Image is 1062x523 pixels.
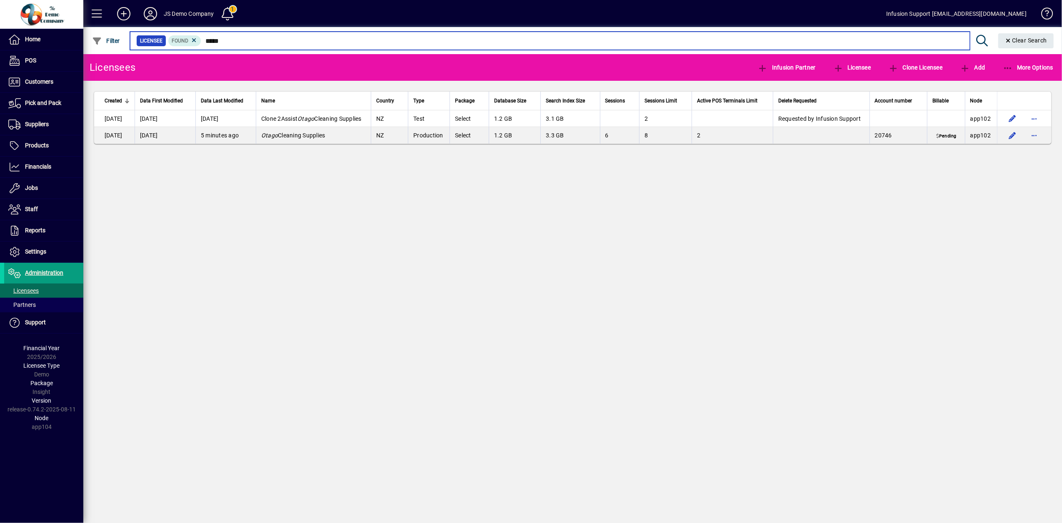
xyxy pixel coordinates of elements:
div: Data First Modified [140,96,190,105]
td: 3.3 GB [540,127,600,144]
span: Support [25,319,46,326]
div: Database Size [494,96,536,105]
span: Pending [935,133,958,139]
div: Account number [875,96,922,105]
td: [DATE] [94,110,135,127]
span: Data Last Modified [201,96,243,105]
span: Found [172,38,188,44]
td: [DATE] [135,110,195,127]
span: Add [960,64,985,71]
a: Products [4,135,83,156]
span: Version [32,397,52,404]
span: Staff [25,206,38,212]
span: Products [25,142,49,149]
span: Type [413,96,424,105]
a: Jobs [4,178,83,199]
span: Pick and Pack [25,100,61,106]
div: Active POS Terminals Limit [697,96,768,105]
button: Infusion Partner [755,60,818,75]
span: Node [35,415,49,421]
td: 2 [692,127,773,144]
a: Home [4,29,83,50]
span: Account number [875,96,912,105]
td: Requested by Infusion Support [773,110,870,127]
div: Name [261,96,366,105]
td: Production [408,127,450,144]
a: Reports [4,220,83,241]
td: [DATE] [195,110,256,127]
span: Clear Search [1005,37,1047,44]
span: Active POS Terminals Limit [697,96,757,105]
td: 20746 [870,127,927,144]
a: POS [4,50,83,71]
button: Licensee [831,60,873,75]
span: Cleaning Supplies [261,132,325,139]
em: Otago [261,132,278,139]
button: Add [110,6,137,21]
span: Country [376,96,394,105]
div: Licensees [90,61,135,74]
td: 1.2 GB [489,110,541,127]
div: Sessions [605,96,634,105]
span: Delete Requested [778,96,817,105]
span: Reports [25,227,45,234]
span: Name [261,96,275,105]
td: 6 [600,127,639,144]
div: Data Last Modified [201,96,251,105]
div: Created [105,96,130,105]
div: JS Demo Company [164,7,214,20]
span: Node [970,96,982,105]
div: Type [413,96,445,105]
div: Package [455,96,483,105]
button: Edit [1006,112,1019,125]
mat-chip: Found Status: Found [168,35,201,46]
td: Select [450,110,488,127]
button: Clear [998,33,1054,48]
td: [DATE] [135,127,195,144]
div: Billable [932,96,960,105]
div: Sessions Limit [645,96,687,105]
span: Home [25,36,40,42]
div: Node [970,96,992,105]
div: Delete Requested [778,96,865,105]
span: Clone 2Assist Cleaning Supplies [261,115,362,122]
span: Licensee [833,64,871,71]
button: Edit [1006,129,1019,142]
a: Partners [4,298,83,312]
span: Licensees [8,287,39,294]
span: Data First Modified [140,96,183,105]
button: Add [958,60,987,75]
button: Clone Licensee [886,60,945,75]
div: Country [376,96,403,105]
span: Created [105,96,122,105]
a: Pick and Pack [4,93,83,114]
a: Support [4,312,83,333]
span: Clone Licensee [888,64,942,71]
span: Licensee [140,37,162,45]
a: Customers [4,72,83,92]
a: Licensees [4,284,83,298]
span: Package [455,96,475,105]
span: Infusion Partner [757,64,816,71]
span: Financial Year [24,345,60,351]
span: More Options [1003,64,1054,71]
div: Search Index Size [546,96,595,105]
span: POS [25,57,36,64]
span: Financials [25,163,51,170]
span: Customers [25,78,53,85]
button: Filter [90,33,122,48]
span: Filter [92,37,120,44]
span: Sessions Limit [645,96,677,105]
a: Financials [4,157,83,177]
span: Database Size [494,96,526,105]
td: NZ [371,127,408,144]
td: Select [450,127,488,144]
td: 5 minutes ago [195,127,256,144]
span: Suppliers [25,121,49,127]
div: Infusion Support [EMAIL_ADDRESS][DOMAIN_NAME] [886,7,1027,20]
span: Package [30,380,53,386]
em: Otago [297,115,314,122]
td: 3.1 GB [540,110,600,127]
span: Search Index Size [546,96,585,105]
td: [DATE] [94,127,135,144]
